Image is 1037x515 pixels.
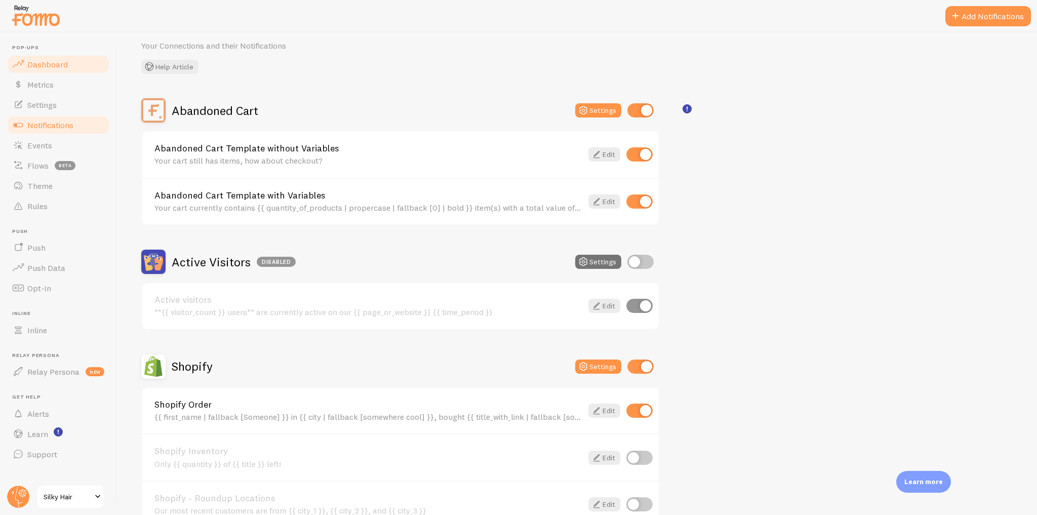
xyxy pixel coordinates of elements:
[12,228,110,235] span: Push
[6,404,110,424] a: Alerts
[12,310,110,317] span: Inline
[6,54,110,74] a: Dashboard
[27,140,52,150] span: Events
[588,404,620,418] a: Edit
[54,427,63,437] svg: <p>Watch New Feature Tutorials!</p>
[6,362,110,382] a: Relay Persona new
[172,103,258,118] h2: Abandoned Cart
[141,60,198,74] button: Help Article
[257,257,296,267] div: Disabled
[154,400,582,409] a: Shopify Order
[588,299,620,313] a: Edit
[6,196,110,216] a: Rules
[154,156,582,165] div: Your cart still has items, how about checkout?
[12,45,110,51] span: Pop-ups
[575,360,621,374] button: Settings
[154,506,582,515] div: Our most recent customers are from {{ city_1 }}, {{ city_2 }}, and {{ city_3 }}
[27,409,49,419] span: Alerts
[6,278,110,298] a: Opt-In
[172,359,213,374] h2: Shopify
[27,181,53,191] span: Theme
[575,255,621,269] button: Settings
[154,203,582,212] div: Your cart currently contains {{ quantity_of_products | propercase | fallback [0] | bold }} item(s...
[141,98,166,123] img: Abandoned Cart
[575,103,621,117] button: Settings
[27,100,57,110] span: Settings
[27,201,48,211] span: Rules
[11,3,61,28] img: fomo-relay-logo-orange.svg
[6,320,110,340] a: Inline
[27,429,48,439] span: Learn
[6,155,110,176] a: Flows beta
[6,258,110,278] a: Push Data
[6,176,110,196] a: Theme
[683,104,692,113] svg: <p>🛍️ For Shopify Users</p><p>To use the <strong>Abandoned Cart with Variables</strong> template,...
[141,250,166,274] img: Active Visitors
[588,497,620,511] a: Edit
[904,477,943,487] p: Learn more
[154,447,582,456] a: Shopify Inventory
[27,325,47,335] span: Inline
[27,161,49,171] span: Flows
[27,449,57,459] span: Support
[27,283,51,293] span: Opt-In
[27,80,54,90] span: Metrics
[896,471,951,493] div: Learn more
[588,194,620,209] a: Edit
[44,491,92,503] span: Silky Hair
[86,367,104,376] span: new
[6,95,110,115] a: Settings
[36,485,105,509] a: Silky Hair
[154,144,582,153] a: Abandoned Cart Template without Variables
[6,115,110,135] a: Notifications
[12,394,110,401] span: Get Help
[27,367,79,377] span: Relay Persona
[27,59,68,69] span: Dashboard
[588,147,620,162] a: Edit
[154,295,582,304] a: Active visitors
[154,459,582,468] div: Only {{ quantity }} of {{ title }} left!
[172,254,296,270] h2: Active Visitors
[6,237,110,258] a: Push
[6,135,110,155] a: Events
[6,424,110,444] a: Learn
[6,74,110,95] a: Metrics
[27,120,73,130] span: Notifications
[154,494,582,503] a: Shopify - Roundup Locations
[27,243,46,253] span: Push
[141,354,166,379] img: Shopify
[27,263,65,273] span: Push Data
[154,191,582,200] a: Abandoned Cart Template with Variables
[12,352,110,359] span: Relay Persona
[6,444,110,464] a: Support
[154,307,582,316] div: **{{ visitor_count }} users** are currently active on our {{ page_or_website }} {{ time_period }}
[141,40,384,52] p: Your Connections and their Notifications
[154,412,582,421] div: {{ first_name | fallback [Someone] }} in {{ city | fallback [somewhere cool] }}, bought {{ title_...
[588,451,620,465] a: Edit
[55,161,75,170] span: beta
